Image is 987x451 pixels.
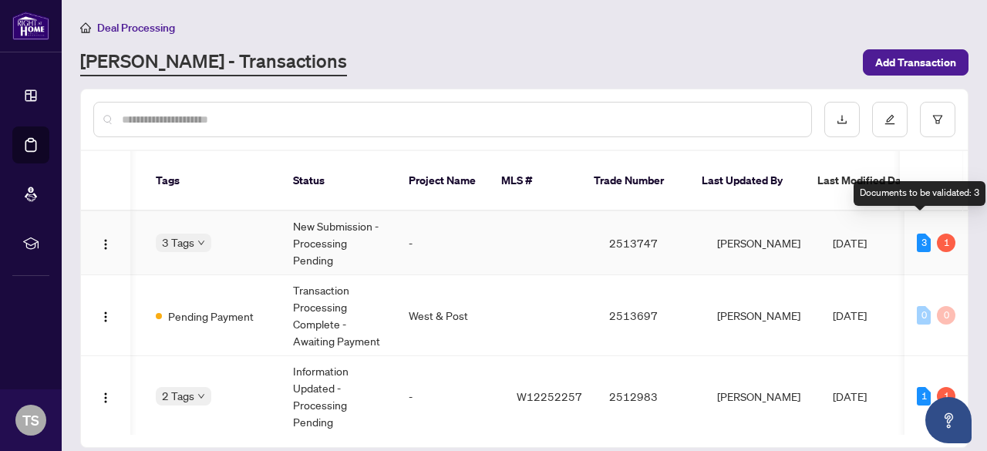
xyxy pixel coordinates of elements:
th: Trade Number [581,151,689,211]
button: Open asap [925,397,972,443]
button: edit [872,102,908,137]
span: W12252257 [517,389,582,403]
a: [PERSON_NAME] - Transactions [80,49,347,76]
span: 2 Tags [162,387,194,405]
span: filter [932,114,943,125]
img: Logo [99,311,112,323]
div: 1 [917,387,931,406]
th: Last Modified Date [805,151,944,211]
div: 1 [937,234,955,252]
td: 2512983 [597,356,705,437]
td: New Submission - Processing Pending [281,211,396,275]
span: [DATE] [833,389,867,403]
span: Add Transaction [875,50,956,75]
span: download [837,114,847,125]
td: 2513697 [597,275,705,356]
span: home [80,22,91,33]
td: - [396,356,504,437]
span: edit [884,114,895,125]
div: 3 [917,234,931,252]
span: 3 Tags [162,234,194,251]
span: Deal Processing [97,21,175,35]
td: [PERSON_NAME] [705,356,820,437]
td: 2513747 [597,211,705,275]
div: 0 [917,306,931,325]
td: West & Post [396,275,504,356]
span: TS [22,409,39,431]
button: Logo [93,231,118,255]
td: [PERSON_NAME] [705,211,820,275]
div: Documents to be validated: 3 [854,181,985,206]
th: MLS # [489,151,581,211]
span: [DATE] [833,236,867,250]
span: Last Modified Date [817,172,911,189]
div: 0 [937,306,955,325]
button: Logo [93,303,118,328]
button: Add Transaction [863,49,968,76]
span: down [197,392,205,400]
td: Information Updated - Processing Pending [281,356,396,437]
img: logo [12,12,49,40]
td: - [396,211,504,275]
span: [DATE] [833,308,867,322]
button: filter [920,102,955,137]
button: download [824,102,860,137]
div: 1 [937,387,955,406]
img: Logo [99,392,112,404]
span: down [197,239,205,247]
img: Logo [99,238,112,251]
span: Pending Payment [168,308,254,325]
td: [PERSON_NAME] [705,275,820,356]
th: Last Updated By [689,151,805,211]
td: Transaction Processing Complete - Awaiting Payment [281,275,396,356]
button: Logo [93,384,118,409]
th: Project Name [396,151,489,211]
th: Status [281,151,396,211]
th: Tags [143,151,281,211]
